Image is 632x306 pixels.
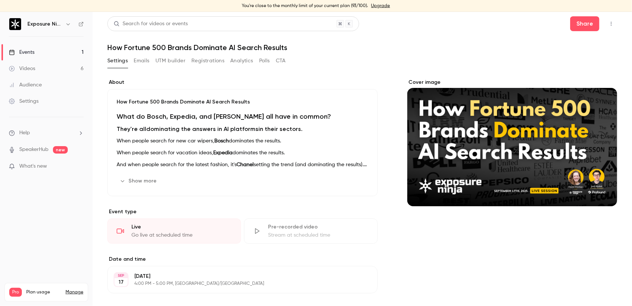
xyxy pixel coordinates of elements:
[259,55,270,67] button: Polls
[117,148,368,157] p: When people search for vacation ideas, dominates the results.
[107,43,617,52] h1: How Fortune 500 Brands Dominate AI Search Results
[191,55,224,67] button: Registrations
[117,160,368,169] p: And when people search for the latest fashion, it's setting the trend (and dominating the results).
[237,162,254,167] strong: Chanel
[268,223,368,231] div: Pre-recorded video
[114,20,188,28] div: Search for videos or events
[131,231,232,239] div: Go live at scheduled time
[117,136,368,145] p: When people search for new car wipers, dominates the results.
[407,79,617,86] label: Cover image
[118,279,124,286] p: 17
[371,3,390,9] a: Upgrade
[244,218,378,244] div: Pre-recorded videoStream at scheduled time
[214,138,229,144] strong: Bosch
[134,273,338,280] p: [DATE]
[268,231,368,239] div: Stream at scheduled time
[27,20,62,28] h6: Exposure Ninja
[107,55,128,67] button: Settings
[276,55,286,67] button: CTA
[66,289,83,295] a: Manage
[134,55,149,67] button: Emails
[9,288,22,297] span: Pro
[134,281,338,287] p: 4:00 PM - 5:00 PM, [GEOGRAPHIC_DATA]/[GEOGRAPHIC_DATA]
[131,223,232,231] div: Live
[117,125,368,134] h2: They're all in their sectors.
[107,208,378,215] p: Event type
[117,98,368,106] p: How Fortune 500 Brands Dominate AI Search Results
[107,79,378,86] label: About
[19,162,47,170] span: What's new
[117,112,331,121] strong: What do Bosch, Expedia, and [PERSON_NAME] all have in common?
[213,150,233,155] strong: Expedia
[9,129,84,137] li: help-dropdown-opener
[9,98,39,105] div: Settings
[156,55,185,67] button: UTM builder
[9,49,34,56] div: Events
[230,55,253,67] button: Analytics
[53,146,68,154] span: new
[407,79,617,206] section: Cover image
[107,256,378,263] label: Date and time
[114,273,128,278] div: SEP
[26,289,61,295] span: Plan usage
[117,175,161,187] button: Show more
[19,129,30,137] span: Help
[9,81,42,89] div: Audience
[9,65,35,72] div: Videos
[570,16,599,31] button: Share
[146,125,258,132] strong: dominating the answers in AI platforms
[107,218,241,244] div: LiveGo live at scheduled time
[19,146,49,154] a: SpeakerHub
[9,18,21,30] img: Exposure Ninja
